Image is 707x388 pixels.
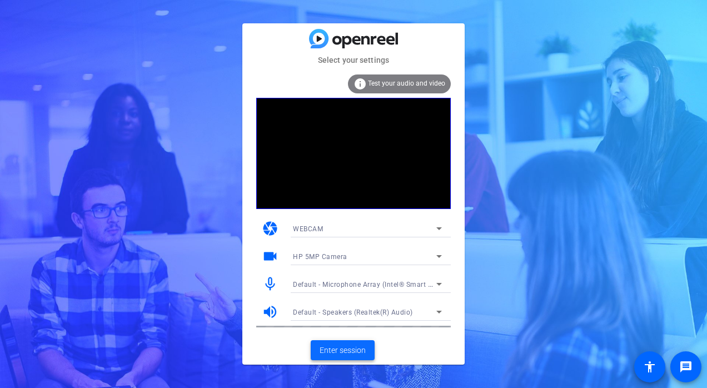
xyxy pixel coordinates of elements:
[679,360,693,374] mat-icon: message
[368,79,445,87] span: Test your audio and video
[643,360,656,374] mat-icon: accessibility
[262,220,278,237] mat-icon: camera
[309,29,398,48] img: blue-gradient.svg
[293,253,347,261] span: HP 5MP Camera
[262,304,278,320] mat-icon: volume_up
[293,309,413,316] span: Default - Speakers (Realtek(R) Audio)
[320,345,366,356] span: Enter session
[262,248,278,265] mat-icon: videocam
[262,276,278,292] mat-icon: mic_none
[353,77,367,91] mat-icon: info
[293,225,323,233] span: WEBCAM
[293,280,569,288] span: Default - Microphone Array (Intel® Smart Sound Technology for Digital Microphones)
[242,54,465,66] mat-card-subtitle: Select your settings
[311,340,375,360] button: Enter session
